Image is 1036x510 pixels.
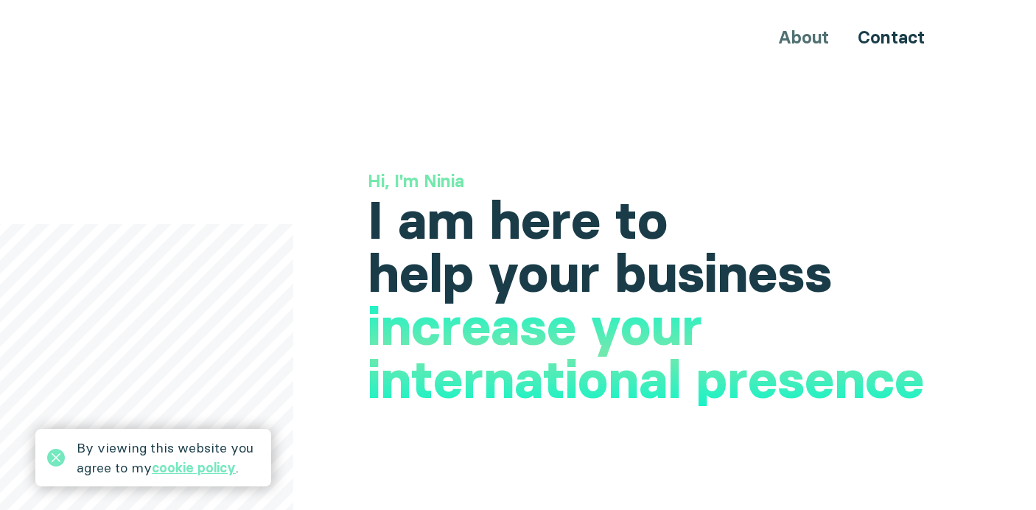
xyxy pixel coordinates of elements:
[368,300,948,406] h1: increase your international presence
[152,459,236,476] a: cookie policy
[368,194,948,300] h1: I am here to help your business
[77,438,259,478] div: By viewing this website you agree to my .
[368,169,948,194] h3: Hi, I'm Ninia
[858,27,925,48] a: Contact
